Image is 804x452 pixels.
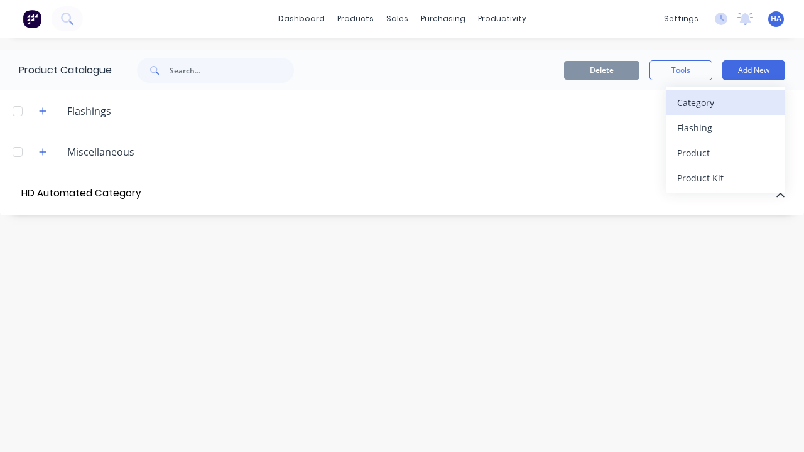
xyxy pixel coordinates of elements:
[722,60,785,80] button: Add New
[19,185,161,203] input: Enter Category Name
[57,104,121,119] div: Flashings
[666,115,785,140] button: Flashing
[677,144,774,162] div: Product
[658,9,705,28] div: settings
[771,13,781,24] span: HA
[472,9,533,28] div: productivity
[170,58,294,83] input: Search...
[564,61,639,80] button: Delete
[677,94,774,112] div: Category
[677,119,774,137] div: Flashing
[57,144,144,159] div: Miscellaneous
[677,169,774,187] div: Product Kit
[415,9,472,28] div: purchasing
[649,60,712,80] button: Tools
[23,9,41,28] img: Factory
[272,9,331,28] a: dashboard
[380,9,415,28] div: sales
[666,90,785,115] button: Category
[666,140,785,165] button: Product
[331,9,380,28] div: products
[666,165,785,190] button: Product Kit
